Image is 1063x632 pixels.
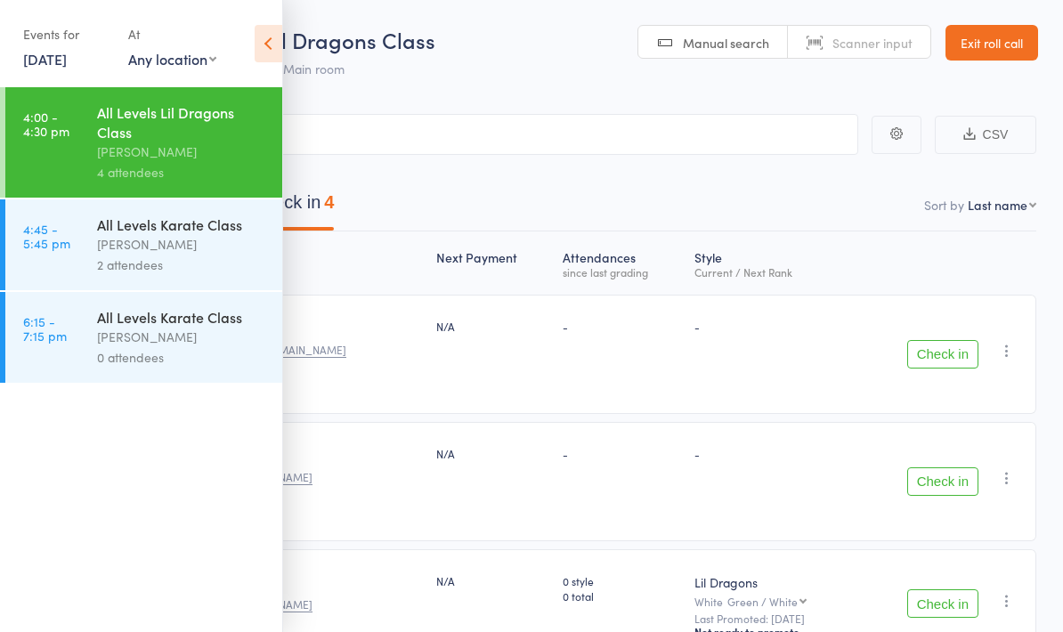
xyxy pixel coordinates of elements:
[694,266,848,278] div: Current / Next Rank
[97,102,267,142] div: All Levels Lil Dragons Class
[27,114,858,155] input: Search by name
[23,222,70,250] time: 4:45 - 5:45 pm
[924,196,964,214] label: Sort by
[683,34,769,52] span: Manual search
[5,292,282,383] a: 6:15 -7:15 pmAll Levels Karate Class[PERSON_NAME]0 attendees
[97,215,267,234] div: All Levels Karate Class
[935,116,1036,154] button: CSV
[97,255,267,275] div: 2 attendees
[97,327,267,347] div: [PERSON_NAME]
[968,196,1027,214] div: Last name
[556,239,688,287] div: Atten­dances
[171,25,435,54] span: All Levels Lil Dragons Class
[97,162,267,182] div: 4 attendees
[694,319,848,334] div: -
[283,60,345,77] span: Main room
[727,596,798,607] div: Green / White
[694,612,848,625] small: Last Promoted: [DATE]
[436,573,548,588] div: N/A
[97,142,267,162] div: [PERSON_NAME]
[907,467,978,496] button: Check in
[436,319,548,334] div: N/A
[563,266,681,278] div: since last grading
[563,573,681,588] span: 0 style
[128,49,216,69] div: Any location
[23,314,67,343] time: 6:15 - 7:15 pm
[563,446,681,461] div: -
[907,340,978,369] button: Check in
[945,25,1038,61] a: Exit roll call
[23,20,110,49] div: Events for
[97,234,267,255] div: [PERSON_NAME]
[436,446,548,461] div: N/A
[687,239,855,287] div: Style
[5,87,282,198] a: 4:00 -4:30 pmAll Levels Lil Dragons Class[PERSON_NAME]4 attendees
[694,446,848,461] div: -
[324,192,334,212] div: 4
[23,109,69,138] time: 4:00 - 4:30 pm
[563,588,681,604] span: 0 total
[832,34,913,52] span: Scanner input
[5,199,282,290] a: 4:45 -5:45 pmAll Levels Karate Class[PERSON_NAME]2 attendees
[694,573,848,591] div: Lil Dragons
[128,20,216,49] div: At
[563,319,681,334] div: -
[97,347,267,368] div: 0 attendees
[907,589,978,618] button: Check in
[23,49,67,69] a: [DATE]
[429,239,556,287] div: Next Payment
[97,307,267,327] div: All Levels Karate Class
[694,596,848,607] div: White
